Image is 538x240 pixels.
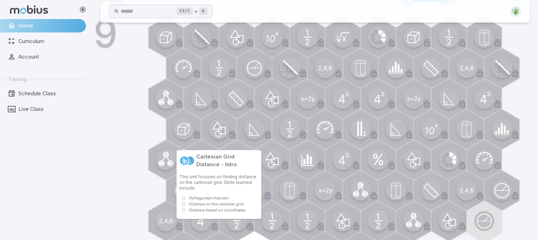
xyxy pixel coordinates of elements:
[94,15,118,53] h1: 9
[18,22,81,30] span: Home
[8,76,27,82] span: Tutoring
[179,156,189,166] a: Geometry 2D
[177,8,193,15] kbd: Ctrl
[18,105,81,113] span: Live Class
[18,53,81,61] span: Account
[196,153,259,168] p: Cartesian Grid Distance - Intro
[179,174,259,191] p: This unit focuses on finding distance on the cartesian grid. Skills learned include:
[189,207,245,213] p: Distance based on coordinates
[18,37,81,45] span: Curriculum
[189,195,228,201] p: Pythagorean theorem
[510,6,521,17] img: triangle.svg
[18,90,81,97] span: Schedule Class
[177,7,207,16] div: +
[189,201,243,207] p: Distance on the cartesian grid
[185,156,195,166] a: Pythagoras
[199,8,207,15] kbd: k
